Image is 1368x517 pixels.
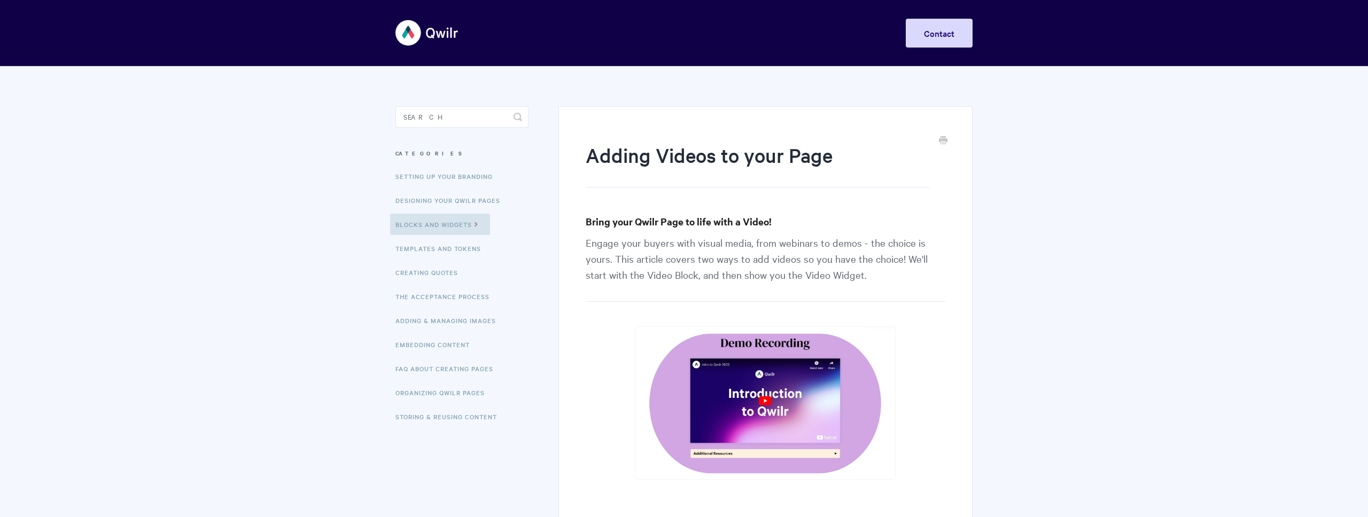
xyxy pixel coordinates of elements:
input: Search [395,106,528,128]
a: Blocks and Widgets [390,214,490,235]
a: Storing & Reusing Content [395,406,505,427]
a: Designing Your Qwilr Pages [395,190,508,211]
a: Creating Quotes [395,262,466,283]
a: The Acceptance Process [395,286,498,307]
a: Organizing Qwilr Pages [395,382,493,403]
p: Engage your buyers with visual media, from webinars to demos - the choice is yours. This article ... [586,234,945,302]
a: FAQ About Creating Pages [395,358,501,379]
h3: Bring your Qwilr Page to life with a Video! [586,214,945,229]
h1: Adding Videos to your Page [586,142,929,187]
a: Embedding Content [395,334,478,355]
a: Setting up your Branding [395,166,501,187]
a: Contact [906,19,973,48]
img: file-tgRr2cBvUm.png [635,326,896,480]
img: Qwilr Help Center [395,13,459,53]
a: Adding & Managing Images [395,310,504,331]
a: Templates and Tokens [395,238,489,259]
h3: Categories [395,144,528,163]
a: Print this Article [939,135,947,147]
